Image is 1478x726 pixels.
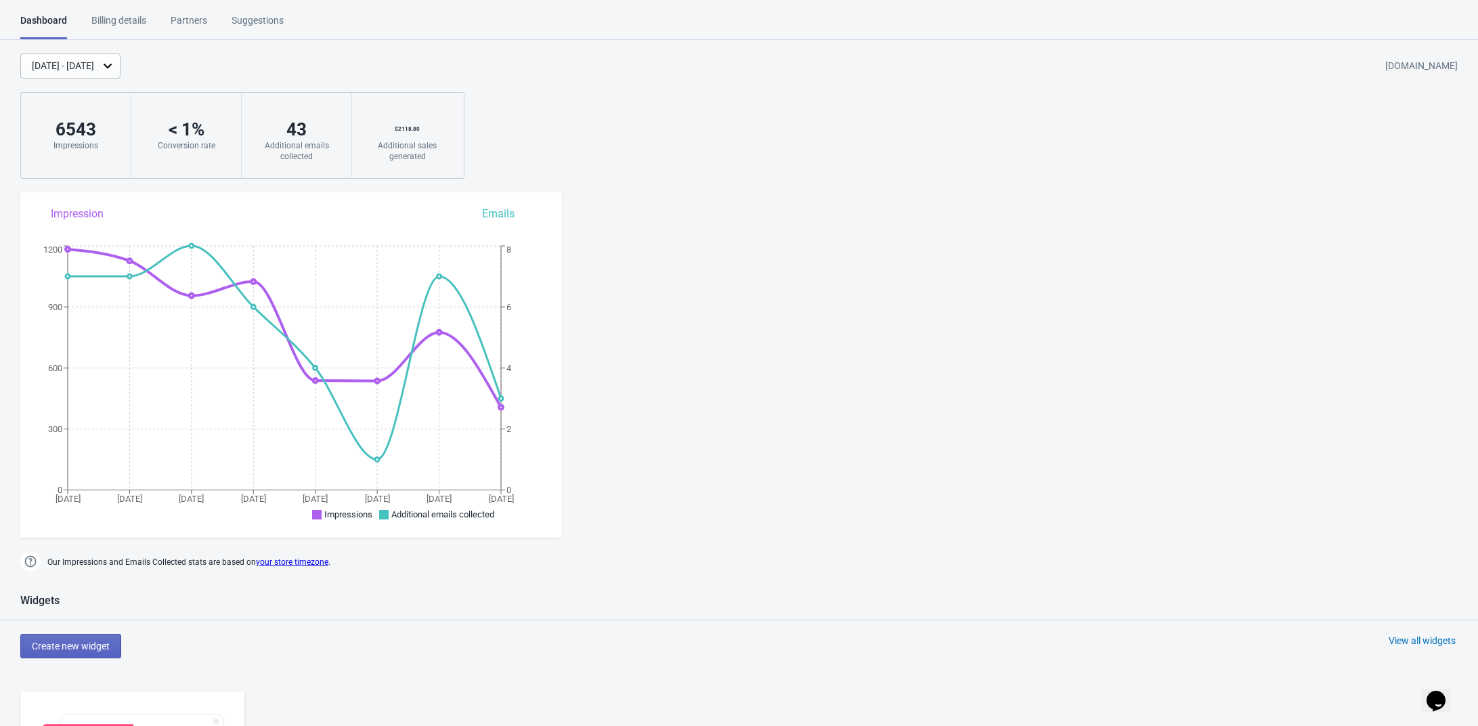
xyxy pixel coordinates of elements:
[58,485,62,495] tspan: 0
[506,424,511,434] tspan: 2
[1421,672,1464,712] iframe: chat widget
[1385,54,1458,79] div: [DOMAIN_NAME]
[35,119,117,140] div: 6543
[324,509,372,519] span: Impressions
[43,244,62,255] tspan: 1200
[255,119,338,140] div: 43
[365,494,390,504] tspan: [DATE]
[48,424,62,434] tspan: 300
[20,551,41,572] img: help.png
[35,140,117,151] div: Impressions
[91,14,146,37] div: Billing details
[179,494,204,504] tspan: [DATE]
[303,494,328,504] tspan: [DATE]
[32,59,94,73] div: [DATE] - [DATE]
[48,363,62,373] tspan: 600
[255,140,338,162] div: Additional emails collected
[56,494,81,504] tspan: [DATE]
[506,244,511,255] tspan: 8
[117,494,142,504] tspan: [DATE]
[32,641,110,652] span: Create new widget
[20,14,67,39] div: Dashboard
[241,494,266,504] tspan: [DATE]
[48,302,62,312] tspan: 900
[145,119,227,140] div: < 1 %
[366,140,449,162] div: Additional sales generated
[506,485,511,495] tspan: 0
[391,509,494,519] span: Additional emails collected
[47,551,330,574] span: Our Impressions and Emails Collected stats are based on .
[256,557,328,567] a: your store timezone
[506,363,512,373] tspan: 4
[427,494,452,504] tspan: [DATE]
[145,140,227,151] div: Conversion rate
[1389,634,1456,647] div: View all widgets
[366,119,449,140] div: $ 2118.80
[171,14,207,37] div: Partners
[489,494,514,504] tspan: [DATE]
[20,634,121,658] button: Create new widget
[506,302,511,312] tspan: 6
[232,14,284,37] div: Suggestions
